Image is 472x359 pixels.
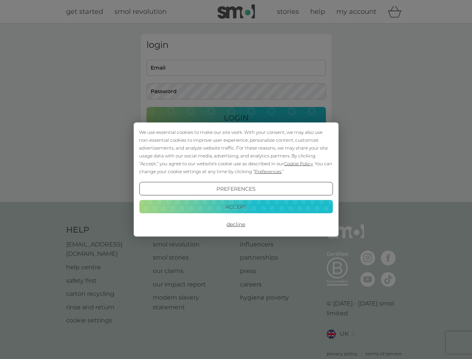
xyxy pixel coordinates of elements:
[254,169,281,174] span: Preferences
[133,123,338,237] div: Cookie Consent Prompt
[284,161,313,166] span: Cookie Policy
[139,128,333,175] div: We use essential cookies to make our site work. With your consent, we may also use non-essential ...
[139,200,333,213] button: Accept
[139,218,333,231] button: Decline
[139,182,333,196] button: Preferences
